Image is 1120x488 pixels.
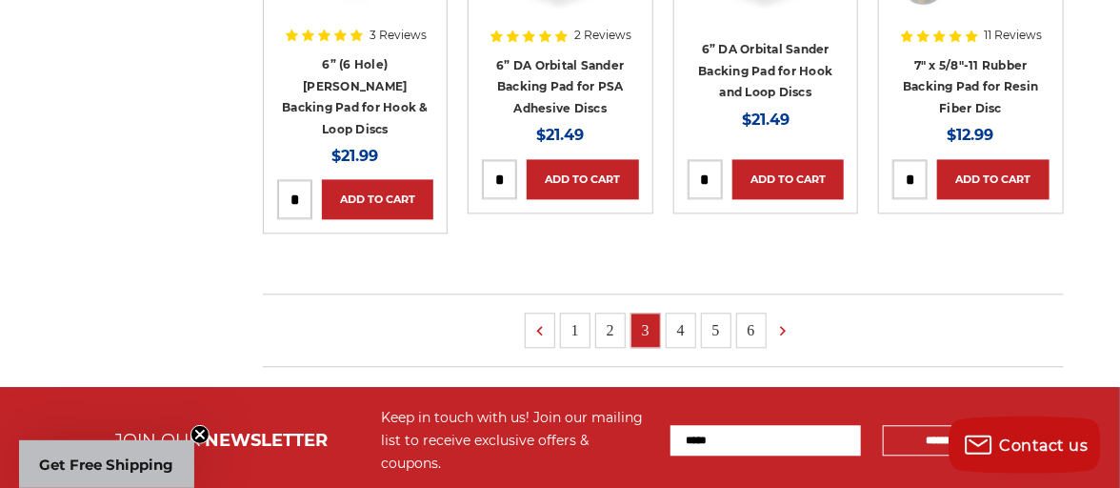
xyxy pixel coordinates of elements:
button: Close teaser [190,425,210,444]
span: Contact us [1000,437,1089,455]
a: 1 [561,314,590,347]
span: 3 Reviews [370,30,427,41]
a: Add to Cart [322,179,433,219]
button: Contact us [949,417,1101,474]
a: 6” DA Orbital Sander Backing Pad for Hook and Loop Discs [698,42,832,99]
a: 6” DA Orbital Sander Backing Pad for PSA Adhesive Discs [496,58,624,115]
a: Add to Cart [732,159,844,199]
a: 3 [631,314,660,347]
a: 6” (6 Hole) [PERSON_NAME] Backing Pad for Hook & Loop Discs [282,57,429,136]
span: NEWSLETTER [206,430,329,451]
div: Keep in touch with us! Join our mailing list to receive exclusive offers & coupons. [382,406,651,475]
a: 4 [667,314,695,347]
div: Get Free ShippingClose teaser [19,440,194,488]
span: $21.99 [331,147,378,165]
a: 6 [737,314,766,347]
span: JOIN OUR [115,430,202,451]
span: 2 Reviews [574,30,631,41]
span: $12.99 [948,126,994,144]
span: $21.49 [536,126,584,144]
a: 2 [596,314,625,347]
a: 7" x 5/8"-11 Rubber Backing Pad for Resin Fiber Disc [903,58,1038,115]
span: $21.49 [742,111,790,129]
a: 5 [702,314,730,347]
span: 11 Reviews [985,30,1043,41]
a: Add to Cart [527,159,638,199]
a: Add to Cart [937,159,1049,199]
span: Get Free Shipping [40,456,174,474]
